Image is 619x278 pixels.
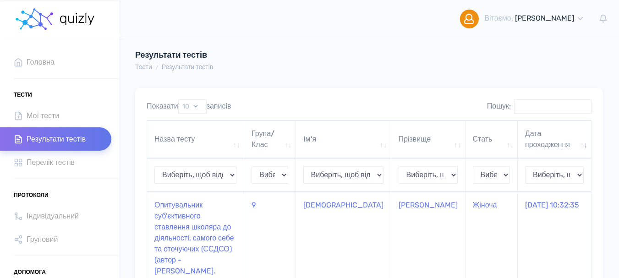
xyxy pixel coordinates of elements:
img: homepage [14,5,55,33]
span: Індивідуальний [27,210,79,222]
th: Група/Клас: активувати для сортування стовпців за зростанням [244,120,296,158]
input: Пошук: [514,99,592,114]
nav: breadcrumb [135,62,213,72]
select: Показатизаписів [178,99,207,114]
span: [PERSON_NAME] [515,14,574,22]
span: Головна [27,56,55,68]
span: Перелік тестів [27,156,75,169]
span: Мої тести [27,109,59,122]
span: Протоколи [14,188,49,202]
h4: Результати тестів [135,50,402,60]
a: homepage homepage [14,0,96,37]
img: homepage [59,13,96,25]
span: Тести [14,88,32,102]
th: Назва тесту: активувати для сортування стовпців за зростанням [147,120,244,158]
label: Пошук: [487,99,592,114]
th: Стать: активувати для сортування стовпців за зростанням [466,120,518,158]
span: Результати тестів [27,133,86,145]
label: Показати записів [147,99,231,114]
li: Тести [135,62,152,72]
th: Прізвище: активувати для сортування стовпців за зростанням [391,120,466,158]
th: Дата проходження: активувати для сортування стовпців за зростанням [518,120,591,158]
li: Результати тестів [152,62,214,72]
th: Iм'я: активувати для сортування стовпців за зростанням [296,120,391,158]
span: Груповий [27,233,58,245]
